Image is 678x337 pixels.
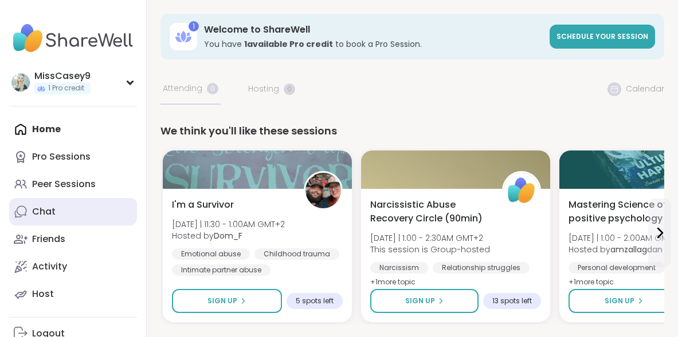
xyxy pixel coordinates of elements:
span: Sign Up [405,296,435,306]
span: Sign Up [207,296,237,306]
img: ShareWell Nav Logo [9,18,137,58]
a: Friends [9,225,137,253]
h3: Welcome to ShareWell [204,23,543,36]
div: Pro Sessions [32,150,91,163]
span: 1 Pro credit [48,84,84,93]
div: 1 [189,21,199,31]
span: I'm a Survivor [172,198,234,212]
span: 13 spots left [492,296,532,306]
div: Relationship struggles [433,262,530,273]
b: 1 available Pro credit [244,38,333,50]
div: Host [32,288,54,300]
img: MissCasey9 [11,73,30,92]
span: This session is Group-hosted [370,244,490,255]
b: Dom_F [214,230,242,241]
div: We think you'll like these sessions [160,123,664,139]
div: Friends [32,233,65,245]
button: Sign Up [370,289,479,313]
div: Intimate partner abuse [172,264,271,276]
span: Narcissistic Abuse Recovery Circle (90min) [370,198,489,225]
h3: You have to book a Pro Session. [204,38,543,50]
div: Chat [32,205,56,218]
div: Personal development [569,262,665,273]
div: Activity [32,260,67,273]
span: [DATE] | 11:30 - 1:00AM GMT+2 [172,219,285,230]
a: Host [9,280,137,308]
span: Hosted by [172,230,285,241]
img: Dom_F [305,173,341,208]
b: amzallagdan [610,244,663,255]
div: MissCasey9 [34,70,91,82]
a: Pro Sessions [9,143,137,171]
div: Peer Sessions [32,178,96,191]
img: ShareWell [504,173,539,208]
div: Childhood trauma [254,248,339,260]
span: Sign Up [605,296,634,306]
a: Chat [9,198,137,225]
a: Activity [9,253,137,280]
a: Schedule your session [550,25,655,49]
a: Peer Sessions [9,171,137,198]
span: [DATE] | 1:00 - 2:30AM GMT+2 [370,232,490,244]
div: Emotional abuse [172,248,250,260]
span: 5 spots left [296,296,334,306]
span: Schedule your session [556,31,648,41]
div: Narcissism [370,262,428,273]
button: Sign Up [172,289,282,313]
